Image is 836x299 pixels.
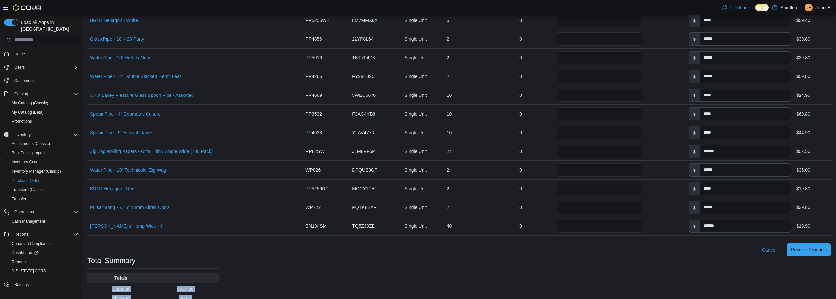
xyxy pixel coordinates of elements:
[402,220,444,233] div: Single Unit
[9,149,78,157] span: Bulk Pricing Import
[154,286,216,292] p: $937.20
[14,282,29,287] span: Settings
[7,267,81,276] button: [US_STATE] CCRS
[9,267,49,275] a: [US_STATE] CCRS
[305,16,329,24] span: PP5256WH
[352,73,374,80] span: FY28HJ2C
[352,222,374,230] span: TQ5ZJ3ZE
[9,177,44,184] a: Purchase Orders
[487,163,554,177] div: 0
[12,90,78,98] span: Catalog
[9,167,78,175] span: Inventory Manager (Classic)
[305,91,322,99] span: PP4669
[796,110,810,118] div: $69.80
[719,1,752,14] a: Feedback
[352,91,376,99] span: 5WEU6670
[12,76,78,85] span: Customers
[9,140,53,148] a: Adjustments (Classic)
[352,16,377,24] span: 8M7MMX0A
[689,145,700,158] label: $
[444,220,487,233] div: 40
[90,54,151,62] a: Water Pipe - 10" Hi Kitty Neon
[1,89,81,98] button: Catalog
[780,4,798,11] p: Spiritleaf
[12,281,31,288] a: Settings
[90,185,135,193] a: BRNT Hexagon - Red
[12,230,31,238] button: Reports
[444,201,487,214] div: 2
[796,54,810,62] div: $39.80
[806,4,811,11] span: JE
[9,240,78,247] span: Canadian Compliance
[689,182,700,195] label: $
[13,4,42,11] img: Cova
[90,147,213,155] a: Zig Zag Rolling Papers - Ultra Thin / Single Wide (100 Pack)
[801,4,802,11] p: |
[90,35,144,43] a: Glass Pipe - 10" 420 Party
[14,132,31,137] span: Inventory
[305,129,322,137] span: PP4938
[762,247,777,253] span: Cancel
[12,150,45,156] span: Bulk Pricing Import
[7,108,81,117] button: My Catalog (Beta)
[444,32,487,46] div: 2
[352,166,377,174] span: DFQUB3GF
[7,185,81,194] button: Transfers (Classic)
[796,16,810,24] div: $59.40
[444,163,487,177] div: 2
[1,49,81,59] button: Home
[796,129,810,137] div: $44.90
[9,186,78,194] span: Transfers (Classic)
[352,129,374,137] span: YLAV477R
[90,129,152,137] a: Spoon Pipe - 5" Eternal Flame
[9,258,28,266] a: Reports
[12,230,78,238] span: Reports
[487,145,554,158] div: 0
[305,222,327,230] span: BN104SM
[9,108,78,116] span: My Catalog (Beta)
[9,158,42,166] a: Inventory Count
[9,140,78,148] span: Adjustments (Classic)
[487,70,554,83] div: 0
[9,177,78,184] span: Purchase Orders
[9,267,78,275] span: Washington CCRS
[352,147,375,155] span: JLM8VF6P
[9,149,48,157] a: Bulk Pricing Import
[14,232,28,237] span: Reports
[12,63,27,71] button: Users
[12,110,44,115] span: My Catalog (Beta)
[7,176,81,185] button: Purchase Orders
[444,70,487,83] div: 2
[796,203,810,211] div: $39.80
[12,178,42,183] span: Purchase Orders
[730,4,750,11] span: Feedback
[14,52,25,57] span: Home
[12,50,28,58] a: Home
[90,286,152,292] p: Subtotal
[689,89,700,101] label: $
[1,130,81,139] button: Inventory
[12,63,78,71] span: Users
[689,70,700,83] label: $
[12,187,45,192] span: Transfers (Classic)
[90,16,138,24] a: BRNT Hexagon - White
[9,167,64,175] a: Inventory Manager (Classic)
[12,160,40,165] span: Inventory Count
[402,89,444,102] div: Single Unit
[14,91,28,96] span: Catalog
[487,201,554,214] div: 0
[1,63,81,72] button: Users
[487,14,554,27] div: 0
[755,4,769,11] input: Dark Mode
[12,241,51,246] span: Canadian Compliance
[305,54,322,62] span: PP5916
[352,110,375,118] span: F3AC4YB8
[1,76,81,85] button: Customers
[9,217,48,225] a: Cash Management
[402,70,444,83] div: Single Unit
[444,107,487,120] div: 10
[12,268,46,274] span: [US_STATE] CCRS
[487,220,554,233] div: 0
[487,32,554,46] div: 0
